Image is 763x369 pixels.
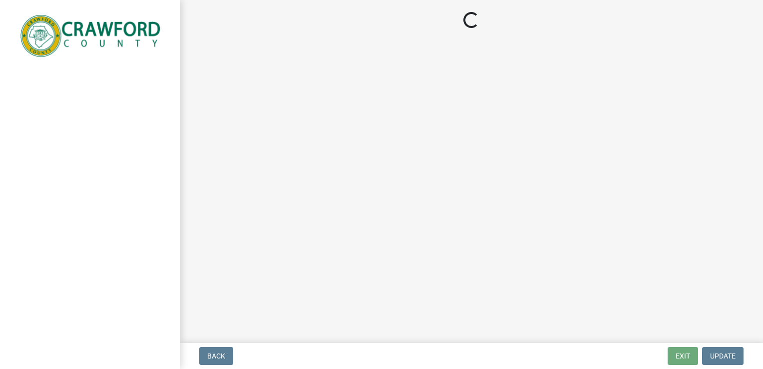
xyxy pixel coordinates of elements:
[20,10,164,61] img: Crawford County, Georgia
[207,352,225,360] span: Back
[668,347,698,365] button: Exit
[710,352,736,360] span: Update
[199,347,233,365] button: Back
[702,347,744,365] button: Update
